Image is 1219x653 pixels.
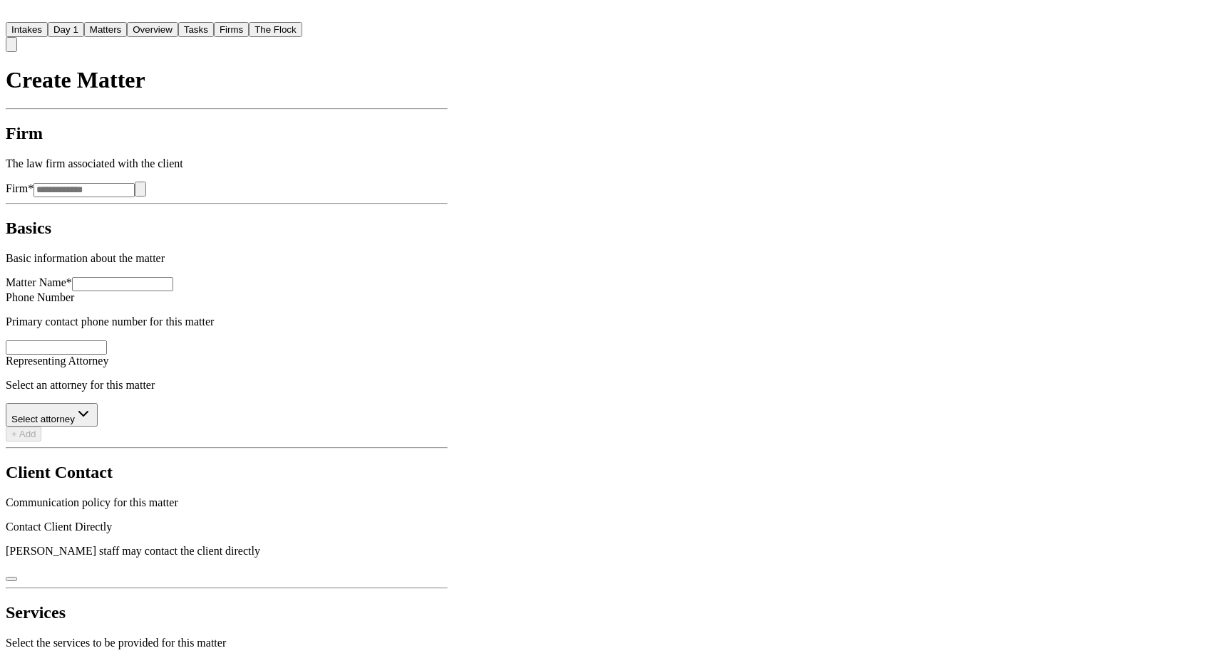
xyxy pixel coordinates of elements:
input: Select a firm [34,183,135,197]
a: Matters [84,23,127,35]
a: The Flock [249,23,302,35]
h2: Basics [6,219,448,238]
button: The Flock [249,22,302,37]
a: Day 1 [48,23,84,35]
label: Representing Attorney [6,355,108,367]
h1: Create Matter [6,67,448,93]
label: Firm [6,182,34,194]
button: Firms [214,22,249,37]
h2: Services [6,603,448,622]
a: Firms [214,23,249,35]
label: Phone Number [6,291,74,303]
p: The law firm associated with the client [6,157,448,170]
label: Matter Name [6,276,72,288]
a: Home [6,9,23,21]
button: Tasks [178,22,214,37]
button: Select attorney [6,403,98,427]
a: Overview [127,23,178,35]
h2: Client Contact [6,463,448,482]
p: [PERSON_NAME] staff may contact the client directly [6,545,448,558]
button: Matters [84,22,127,37]
button: + Add [6,427,41,442]
p: Basic information about the matter [6,252,448,265]
button: Intakes [6,22,48,37]
h2: Firm [6,124,448,143]
label: Contact Client Directly [6,521,112,533]
img: Finch Logo [6,6,23,19]
p: Select an attorney for this matter [6,379,448,392]
button: Overview [127,22,178,37]
p: Communication policy for this matter [6,496,448,509]
a: Intakes [6,23,48,35]
p: Primary contact phone number for this matter [6,315,448,328]
button: Day 1 [48,22,84,37]
a: Tasks [178,23,214,35]
p: Select the services to be provided for this matter [6,637,448,649]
